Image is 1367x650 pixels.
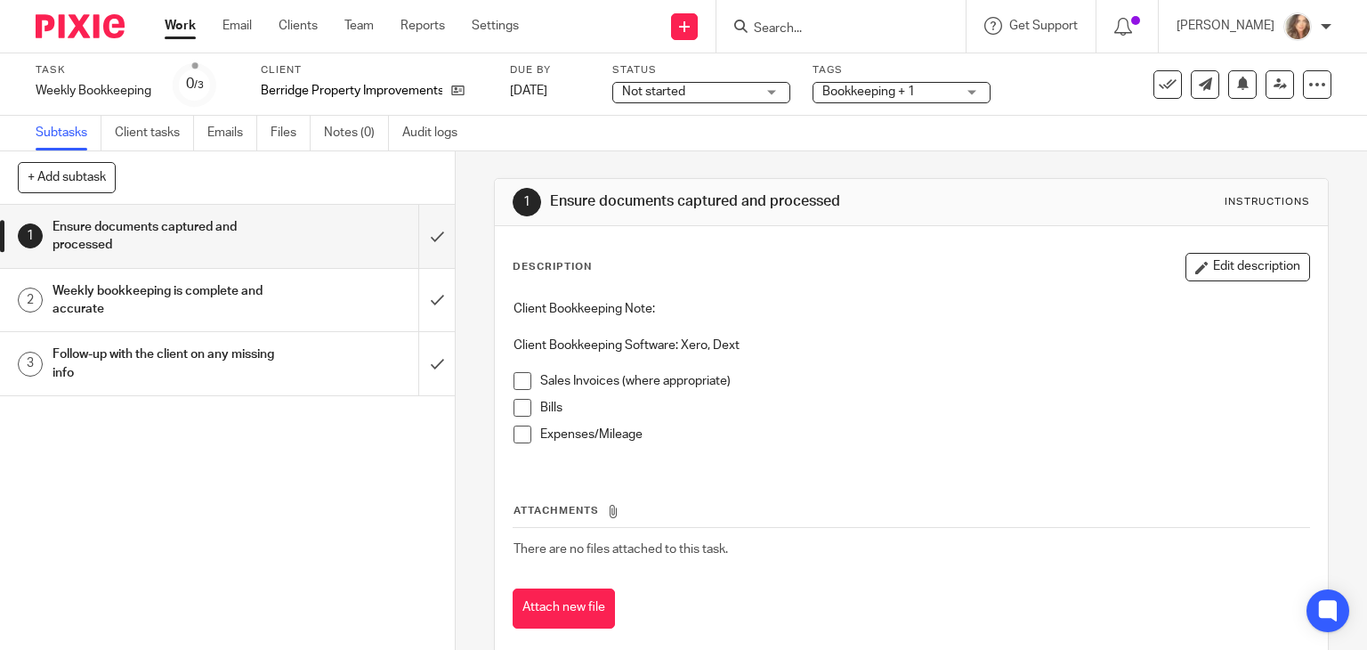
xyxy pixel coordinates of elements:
[1185,253,1310,281] button: Edit description
[513,260,592,274] p: Description
[36,116,101,150] a: Subtasks
[540,372,1310,390] p: Sales Invoices (where appropriate)
[513,589,615,629] button: Attach new file
[472,17,519,35] a: Settings
[514,300,1310,318] p: Client Bookkeeping Note:
[18,162,116,192] button: + Add subtask
[1225,195,1310,209] div: Instructions
[1283,12,1312,41] img: charl-profile%20pic.jpg
[36,14,125,38] img: Pixie
[612,63,790,77] label: Status
[1177,17,1274,35] p: [PERSON_NAME]
[1009,20,1078,32] span: Get Support
[550,192,949,211] h1: Ensure documents captured and processed
[165,17,196,35] a: Work
[344,17,374,35] a: Team
[400,17,445,35] a: Reports
[36,82,151,100] div: Weekly Bookkeeping
[279,17,318,35] a: Clients
[53,341,285,386] h1: Follow-up with the client on any missing info
[261,82,442,100] p: Berridge Property Improvements Ltd
[514,506,599,516] span: Attachments
[822,85,915,98] span: Bookkeeping + 1
[324,116,389,150] a: Notes (0)
[752,21,912,37] input: Search
[622,85,685,98] span: Not started
[813,63,991,77] label: Tags
[513,188,541,216] div: 1
[53,214,285,259] h1: Ensure documents captured and processed
[222,17,252,35] a: Email
[514,337,1310,354] p: Client Bookkeeping Software: Xero, Dext
[18,352,43,377] div: 3
[514,543,728,556] span: There are no files attached to this task.
[115,116,194,150] a: Client tasks
[540,426,1310,443] p: Expenses/Mileage
[207,116,257,150] a: Emails
[510,63,590,77] label: Due by
[186,74,204,94] div: 0
[194,80,204,90] small: /3
[36,63,151,77] label: Task
[18,288,43,313] div: 2
[510,85,547,97] span: [DATE]
[402,116,471,150] a: Audit logs
[261,63,488,77] label: Client
[18,223,43,248] div: 1
[540,399,1310,417] p: Bills
[53,278,285,323] h1: Weekly bookkeeping is complete and accurate
[271,116,311,150] a: Files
